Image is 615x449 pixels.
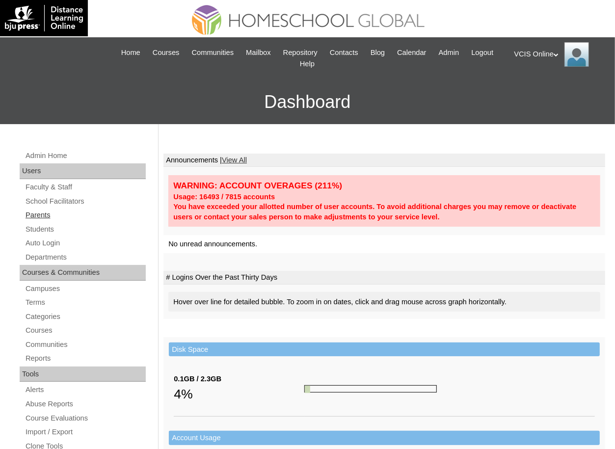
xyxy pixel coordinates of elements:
a: Admin [434,47,464,58]
span: Courses [153,47,180,58]
div: Tools [20,367,146,382]
a: Home [116,47,145,58]
a: Reports [25,352,146,365]
span: Repository [283,47,318,58]
td: Disk Space [169,343,600,357]
td: # Logins Over the Past Thirty Days [163,271,605,285]
a: Students [25,223,146,236]
span: Logout [471,47,493,58]
a: Blog [366,47,390,58]
a: Logout [466,47,498,58]
img: VCIS Online Admin [564,42,589,67]
a: Courses [25,324,146,337]
div: 4% [174,384,304,404]
a: School Facilitators [25,195,146,208]
a: Terms [25,296,146,309]
a: Faculty & Staff [25,181,146,193]
a: Alerts [25,384,146,396]
a: Auto Login [25,237,146,249]
td: Account Usage [169,431,600,445]
span: Home [121,47,140,58]
span: Help [300,58,315,70]
a: Repository [278,47,322,58]
span: Calendar [397,47,426,58]
a: Course Evaluations [25,412,146,424]
h3: Dashboard [5,80,610,124]
a: View All [222,156,247,164]
div: You have exceeded your allotted number of user accounts. To avoid additional charges you may remo... [173,202,595,222]
td: Announcements | [163,154,605,167]
span: Communities [192,47,234,58]
a: Abuse Reports [25,398,146,410]
div: Hover over line for detailed bubble. To zoom in on dates, click and drag mouse across graph horiz... [168,292,600,312]
img: logo-white.png [5,5,83,31]
a: Communities [187,47,239,58]
a: Communities [25,339,146,351]
a: Admin Home [25,150,146,162]
a: Departments [25,251,146,264]
a: Import / Export [25,426,146,438]
span: Contacts [330,47,358,58]
a: Campuses [25,283,146,295]
strong: Usage: 16493 / 7815 accounts [173,193,275,201]
a: Mailbox [241,47,276,58]
div: WARNING: ACCOUNT OVERAGES (211%) [173,180,595,191]
a: Calendar [392,47,431,58]
span: Blog [371,47,385,58]
div: VCIS Online [514,42,606,67]
a: Contacts [325,47,363,58]
span: Mailbox [246,47,271,58]
a: Parents [25,209,146,221]
td: No unread announcements. [163,235,605,253]
div: Courses & Communities [20,265,146,281]
span: Admin [439,47,459,58]
div: 0.1GB / 2.3GB [174,374,304,384]
a: Help [295,58,320,70]
a: Categories [25,311,146,323]
a: Courses [148,47,185,58]
div: Users [20,163,146,179]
